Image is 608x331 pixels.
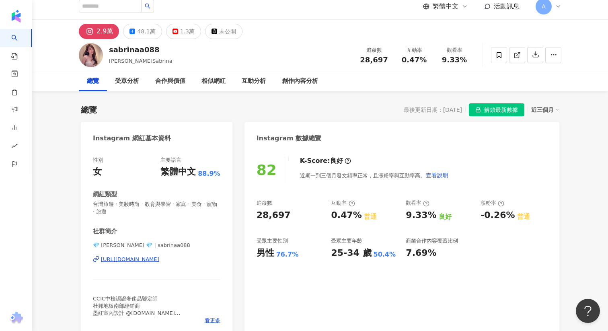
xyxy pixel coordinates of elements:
[331,209,362,222] div: 0.47%
[205,317,220,324] span: 看更多
[166,24,201,39] button: 1.3萬
[276,250,299,259] div: 76.7%
[484,104,518,117] span: 解鎖最新數據
[93,190,117,199] div: 網紅類型
[425,167,449,183] button: 查看說明
[360,56,388,64] span: 28,697
[109,45,173,55] div: sabrinaa088
[374,250,396,259] div: 50.4%
[257,199,272,207] div: 追蹤數
[81,104,97,115] div: 總覽
[10,10,23,23] img: logo icon
[8,312,24,325] img: chrome extension
[93,201,220,215] span: 台灣旅遊 · 美妝時尚 · 教育與學習 · 家庭 · 美食 · 寵物 · 旅遊
[399,46,429,54] div: 互動率
[137,26,155,37] div: 48.1萬
[160,166,196,178] div: 繁體中文
[198,169,220,178] span: 88.9%
[101,256,159,263] div: [URL][DOMAIN_NAME]
[115,76,139,86] div: 受眾分析
[406,209,436,222] div: 9.33%
[433,2,458,11] span: 繁體中文
[219,26,236,37] div: 未公開
[542,2,546,11] span: A
[330,156,343,165] div: 良好
[517,212,530,221] div: 普通
[109,58,173,64] span: [PERSON_NAME]Sabrina
[531,105,559,115] div: 近三個月
[79,24,119,39] button: 2.9萬
[359,46,389,54] div: 追蹤數
[406,247,436,259] div: 7.69%
[442,56,467,64] span: 9.33%
[155,76,185,86] div: 合作與價值
[364,212,377,221] div: 普通
[123,24,162,39] button: 48.1萬
[11,138,18,156] span: rise
[426,172,448,179] span: 查看說明
[93,256,220,263] a: [URL][DOMAIN_NAME]
[282,76,318,86] div: 創作內容分析
[87,76,99,86] div: 總覽
[93,242,220,249] span: 💎 [PERSON_NAME] 💎 | sabrinaa088
[93,166,102,178] div: 女
[242,76,266,86] div: 互動分析
[406,237,458,245] div: 商業合作內容覆蓋比例
[257,134,322,143] div: Instagram 數據總覽
[475,107,481,113] span: lock
[93,227,117,236] div: 社群簡介
[257,247,274,259] div: 男性
[331,247,371,259] div: 25-34 歲
[300,156,351,165] div: K-Score :
[439,46,470,54] div: 觀看率
[494,2,520,10] span: 活動訊息
[404,107,462,113] div: 最後更新日期：[DATE]
[402,56,427,64] span: 0.47%
[331,237,362,245] div: 受眾主要年齡
[11,29,27,60] a: search
[300,167,449,183] div: 近期一到三個月發文頻率正常，且漲粉率與互動率高。
[406,199,429,207] div: 觀看率
[180,26,195,37] div: 1.3萬
[201,76,226,86] div: 相似網紅
[93,134,171,143] div: Instagram 網紅基本資料
[481,209,515,222] div: -0.26%
[257,162,277,178] div: 82
[145,3,150,9] span: search
[469,103,524,116] button: 解鎖最新數據
[160,156,181,164] div: 主要語言
[93,156,103,164] div: 性別
[205,24,242,39] button: 未公開
[79,43,103,67] img: KOL Avatar
[481,199,504,207] div: 漲粉率
[257,209,291,222] div: 28,697
[257,237,288,245] div: 受眾主要性別
[439,212,452,221] div: 良好
[576,299,600,323] iframe: Help Scout Beacon - Open
[97,26,113,37] div: 2.9萬
[331,199,355,207] div: 互動率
